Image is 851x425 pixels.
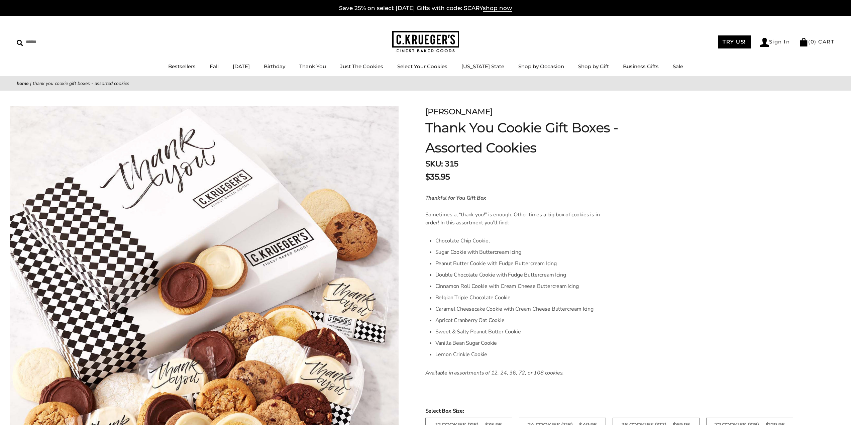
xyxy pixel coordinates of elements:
a: [US_STATE] State [461,63,504,70]
img: Bag [799,38,808,46]
li: Belgian Triple Chocolate Cookie [435,292,608,303]
li: Vanilla Bean Sugar Cookie [435,337,608,349]
li: Double Chocolate Cookie with Fudge Buttercream Icing [435,269,608,281]
a: Select Your Cookies [397,63,447,70]
a: Sign In [760,38,790,47]
span: $35.95 [425,171,450,183]
img: Account [760,38,769,47]
strong: SKU: [425,158,443,169]
li: Sweet & Salty Peanut Butter Cookie [435,326,608,337]
a: Sale [673,63,683,70]
a: Home [17,80,29,87]
li: Sugar Cookie with Buttercream Icing [435,246,608,258]
a: Save 25% on select [DATE] Gifts with code: SCARYshop now [339,5,512,12]
li: Apricot Cranberry Oat Cookie [435,315,608,326]
a: Birthday [264,63,285,70]
nav: breadcrumbs [17,80,834,87]
em: Thankful for You Gift Box [425,194,487,202]
li: Peanut Butter Cookie with Fudge Buttercream Icing [435,258,608,269]
a: Fall [210,63,219,70]
div: [PERSON_NAME] [425,106,639,118]
p: Sometimes a, “thank you!” is enough. Other times a big box of cookies is in order! In this assort... [425,211,608,227]
a: Shop by Occasion [518,63,564,70]
a: Thank You [299,63,326,70]
a: [DATE] [233,63,250,70]
h1: Thank You Cookie Gift Boxes - Assorted Cookies [425,118,639,158]
li: Cinnamon Roll Cookie with Cream Cheese Buttercream Icing [435,281,608,292]
span: shop now [483,5,512,12]
input: Search [17,37,96,47]
li: Chocolate Chip Cookie, [435,235,608,246]
span: Thank You Cookie Gift Boxes - Assorted Cookies [33,80,129,87]
a: TRY US! [718,35,751,48]
img: Search [17,40,23,46]
em: Available in assortments of 12, 24, 36, 72, or 108 cookies. [425,369,564,377]
span: Select Box Size: [425,407,834,415]
a: Shop by Gift [578,63,609,70]
img: C.KRUEGER'S [392,31,459,53]
li: Caramel Cheesecake Cookie with Cream Cheese Buttercream Icing [435,303,608,315]
span: | [30,80,31,87]
a: (0) CART [799,38,834,45]
a: Just The Cookies [340,63,383,70]
a: Bestsellers [168,63,196,70]
li: Lemon Crinkle Cookie [435,349,608,360]
a: Business Gifts [623,63,659,70]
span: 315 [445,158,458,169]
span: 0 [811,38,815,45]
